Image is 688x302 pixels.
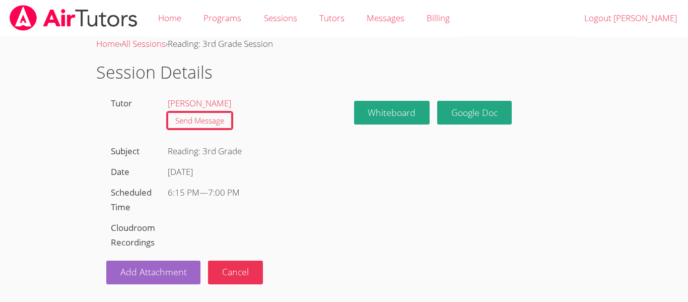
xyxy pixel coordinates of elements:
span: Reading: 3rd Grade Session [168,38,273,49]
div: — [168,186,329,200]
a: Google Doc [437,101,512,125]
a: Add Attachment [106,261,201,284]
span: 6:15 PM [168,187,199,198]
label: Cloudroom Recordings [111,222,155,248]
div: Reading: 3rd Grade [163,141,334,162]
label: Subject [111,145,140,157]
div: › › [96,37,592,51]
div: [DATE] [168,165,329,179]
label: Date [111,166,129,177]
a: All Sessions [121,38,166,49]
label: Tutor [111,97,132,109]
button: Cancel [208,261,263,284]
img: airtutors_banner-c4298cdbf04f3fff15de1276eac7730deb9818008684d7c2e4769d2f7ddbe033.png [9,5,139,31]
a: [PERSON_NAME] [168,97,231,109]
span: Messages [367,12,404,24]
a: Home [96,38,119,49]
span: 7:00 PM [208,187,240,198]
label: Scheduled Time [111,187,152,213]
a: Send Message [168,112,232,129]
button: Whiteboard [354,101,430,125]
h1: Session Details [96,59,592,85]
